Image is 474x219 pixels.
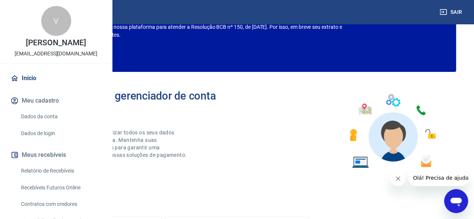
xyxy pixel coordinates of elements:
[444,189,468,213] iframe: Botão para abrir a janela de mensagens
[18,109,103,124] a: Dados da conta
[9,92,103,109] button: Meu cadastro
[438,5,465,19] button: Sair
[26,39,86,47] p: [PERSON_NAME]
[41,6,71,36] div: V
[4,5,63,11] span: Olá! Precisa de ajuda?
[18,163,103,179] a: Relatório de Recebíveis
[9,147,103,163] button: Meus recebíveis
[29,23,362,39] p: Estamos realizando adequações em nossa plataforma para atender a Resolução BCB nº 150, de [DATE]....
[18,180,103,195] a: Recebíveis Futuros Online
[9,70,103,86] a: Início
[18,200,456,207] h5: O que deseja fazer hoje?
[33,90,237,114] h2: Bem-vindo(a) ao gerenciador de conta Vindi
[343,90,441,173] img: Imagem de um avatar masculino com diversos icones exemplificando as funcionalidades do gerenciado...
[15,50,97,58] p: [EMAIL_ADDRESS][DOMAIN_NAME]
[18,126,103,141] a: Dados de login
[408,170,468,186] iframe: Mensagem da empresa
[390,171,405,186] iframe: Fechar mensagem
[18,197,103,212] a: Contratos com credores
